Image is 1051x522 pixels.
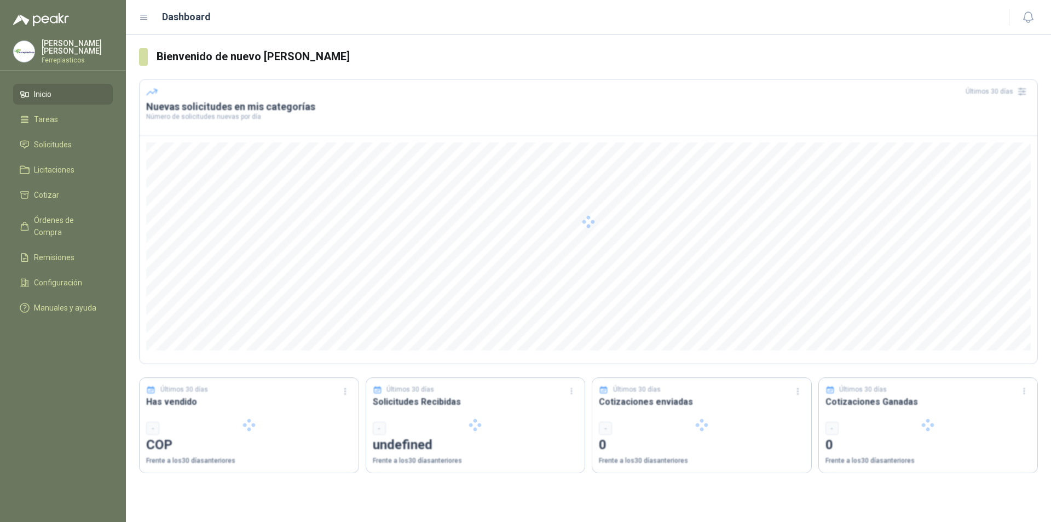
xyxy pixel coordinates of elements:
[14,41,34,62] img: Company Logo
[13,13,69,26] img: Logo peakr
[34,189,59,201] span: Cotizar
[13,185,113,205] a: Cotizar
[13,210,113,243] a: Órdenes de Compra
[13,134,113,155] a: Solicitudes
[34,214,102,238] span: Órdenes de Compra
[13,297,113,318] a: Manuales y ayuda
[13,84,113,105] a: Inicio
[13,159,113,180] a: Licitaciones
[162,9,211,25] h1: Dashboard
[13,109,113,130] a: Tareas
[34,113,58,125] span: Tareas
[34,251,74,263] span: Remisiones
[34,139,72,151] span: Solicitudes
[34,164,74,176] span: Licitaciones
[13,272,113,293] a: Configuración
[157,48,1038,65] h3: Bienvenido de nuevo [PERSON_NAME]
[34,302,96,314] span: Manuales y ayuda
[13,247,113,268] a: Remisiones
[34,88,51,100] span: Inicio
[42,57,113,64] p: Ferreplasticos
[34,277,82,289] span: Configuración
[42,39,113,55] p: [PERSON_NAME] [PERSON_NAME]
